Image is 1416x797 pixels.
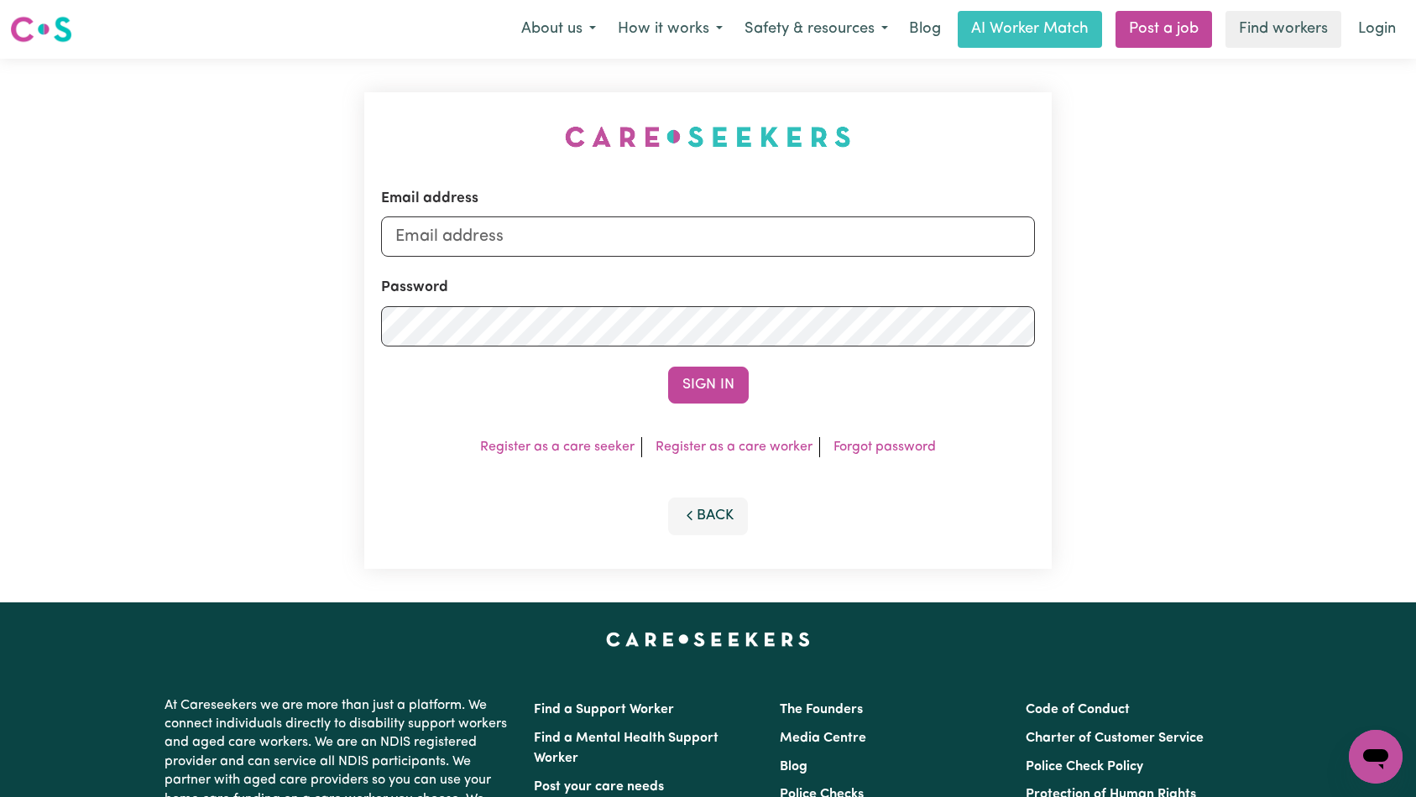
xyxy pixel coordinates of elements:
[10,14,72,44] img: Careseekers logo
[606,633,810,646] a: Careseekers home page
[381,277,448,299] label: Password
[10,10,72,49] a: Careseekers logo
[668,497,749,534] button: Back
[1026,760,1143,774] a: Police Check Policy
[1348,11,1406,48] a: Login
[381,188,478,210] label: Email address
[780,760,807,774] a: Blog
[1026,703,1130,716] a: Code of Conduct
[534,732,718,765] a: Find a Mental Health Support Worker
[1349,730,1403,784] iframe: Button to launch messaging window
[381,216,1036,257] input: Email address
[480,440,635,454] a: Register as a care seeker
[899,11,951,48] a: Blog
[958,11,1102,48] a: AI Worker Match
[780,703,863,716] a: The Founders
[1026,732,1204,745] a: Charter of Customer Service
[1116,11,1212,48] a: Post a job
[668,367,749,404] button: Sign In
[534,703,674,716] a: Find a Support Worker
[780,732,866,745] a: Media Centre
[1225,11,1341,48] a: Find workers
[510,12,607,47] button: About us
[534,780,664,794] a: Post your care needs
[833,440,936,454] a: Forgot password
[656,440,813,454] a: Register as a care worker
[734,12,899,47] button: Safety & resources
[607,12,734,47] button: How it works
